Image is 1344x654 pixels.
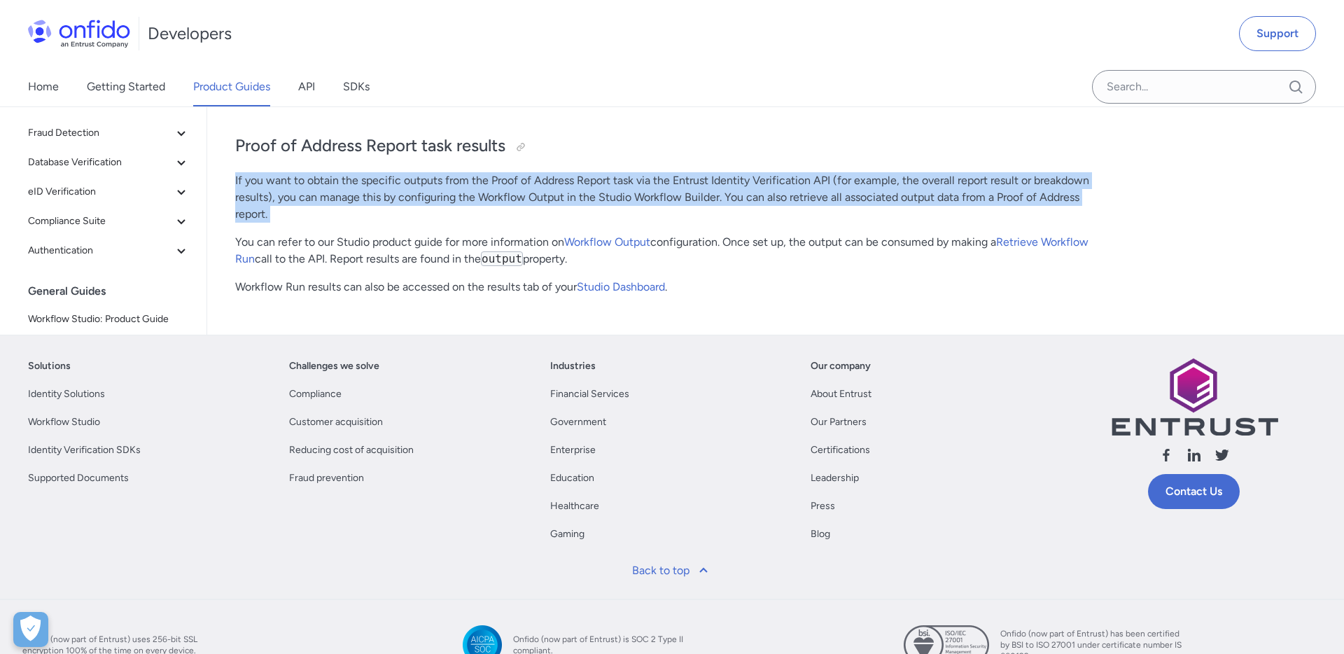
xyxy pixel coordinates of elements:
a: Education [550,470,594,487]
svg: Follow us linkedin [1186,447,1203,464]
a: Our Partners [811,414,867,431]
span: Compliance Suite [28,213,173,230]
a: Press [811,498,835,515]
a: Certifications [811,442,870,459]
a: Back to top [624,554,720,587]
a: Enterprise [550,442,596,459]
button: Open Preferences [13,612,48,647]
input: Onfido search input field [1092,70,1316,104]
a: Customer acquisition [289,414,383,431]
p: Workflow Run results can also be accessed on the results tab of your . [235,279,1106,295]
a: Solutions [28,358,71,375]
a: Follow us X (Twitter) [1214,447,1231,468]
a: Product Guides [193,67,270,106]
a: Reducing cost of acquisition [289,442,414,459]
a: API [298,67,315,106]
span: Workflow Studio: Product Guide [28,311,190,328]
button: Fraud Detection [22,119,195,147]
a: Government [550,414,606,431]
div: Cookie Preferences [13,612,48,647]
svg: Follow us facebook [1158,447,1175,464]
a: Compliance [289,386,342,403]
button: eID Verification [22,178,195,206]
a: Financial Services [550,386,629,403]
a: Getting Started [87,67,165,106]
button: Database Verification [22,148,195,176]
a: Identity Solutions [28,386,105,403]
button: Authentication [22,237,195,265]
span: eID Verification [28,183,173,200]
a: Leadership [811,470,859,487]
span: Fraud Detection [28,125,173,141]
a: Workflow Studio [28,414,100,431]
p: You can refer to our Studio product guide for more information on configuration. Once set up, the... [235,234,1106,267]
a: Follow us linkedin [1186,447,1203,468]
a: About Entrust [811,386,871,403]
a: Blog [811,526,830,543]
span: Authentication [28,242,173,259]
h2: Proof of Address Report task results [235,134,1106,158]
a: Fraud prevention [289,470,364,487]
svg: Follow us X (Twitter) [1214,447,1231,464]
a: Supported Documents [28,470,129,487]
img: Onfido Logo [28,20,130,48]
button: Compliance Suite [22,207,195,235]
a: SDKs [343,67,370,106]
code: output [481,251,523,266]
div: General Guides [28,277,201,305]
a: Workflow Output [564,235,650,249]
a: Our company [811,358,871,375]
p: If you want to obtain the specific outputs from the Proof of Address Report task via the Entrust ... [235,172,1106,223]
a: Follow us facebook [1158,447,1175,468]
h1: Developers [148,22,232,45]
a: Workflow Studio: Product Guide [22,305,195,333]
a: Gaming [550,526,584,543]
img: Entrust logo [1110,358,1278,436]
a: Industries [550,358,596,375]
a: Challenges we solve [289,358,379,375]
a: Home [28,67,59,106]
a: Studio Dashboard [577,280,665,293]
a: Identity Verification SDKs [28,442,141,459]
a: Contact Us [1148,474,1240,509]
a: Healthcare [550,498,599,515]
a: Support [1239,16,1316,51]
span: Database Verification [28,154,173,171]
